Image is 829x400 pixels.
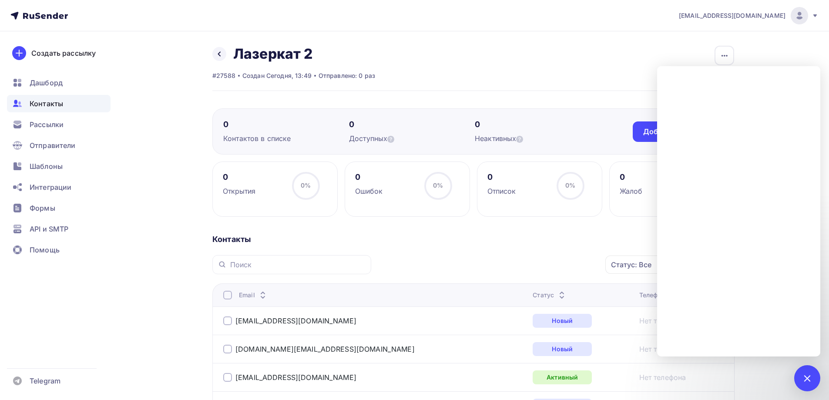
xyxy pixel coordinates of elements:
span: Контакты [30,98,63,109]
a: Рассылки [7,116,111,133]
span: Интеграции [30,182,71,192]
h2: Лазеркат 2 [233,45,312,63]
div: Email [239,291,268,299]
div: Статус: Все [611,259,651,270]
div: Создать рассылку [31,48,96,58]
span: Формы [30,203,55,213]
a: Дашборд [7,74,111,91]
span: Рассылки [30,119,64,130]
span: [EMAIL_ADDRESS][DOMAIN_NAME] [679,11,785,20]
button: Статус: Все [605,255,708,274]
span: Помощь [30,245,60,255]
span: 0% [565,182,575,189]
span: API и SMTP [30,224,68,234]
div: Активный [533,370,592,384]
a: Нет телефона [639,344,686,354]
div: 0 [223,172,256,182]
div: Контактов в списке [223,133,349,144]
div: 0 [475,119,601,130]
a: Нет телефона [639,316,686,326]
div: Контакты [212,234,735,245]
a: Формы [7,199,111,217]
div: Добавить контакты [643,127,713,137]
div: Открытия [223,186,256,196]
div: 0 [349,119,475,130]
div: Жалоб [620,186,643,196]
a: Отправители [7,137,111,154]
input: Поиск [230,260,366,269]
div: Статус [533,291,567,299]
div: #27588 [212,71,235,80]
div: Создан Сегодня, 13:49 [242,71,312,80]
div: Новый [533,342,592,356]
div: Неактивных [475,133,601,144]
div: 0 [487,172,516,182]
div: Телефон [639,291,678,299]
div: Новый [533,314,592,328]
a: [DOMAIN_NAME][EMAIL_ADDRESS][DOMAIN_NAME] [235,345,415,353]
div: 0 [355,172,383,182]
div: Отправлено: 0 раз [319,71,375,80]
div: Отписок [487,186,516,196]
a: Нет телефона [639,372,686,383]
div: 0 [223,119,349,130]
a: Шаблоны [7,158,111,175]
div: 0 [620,172,643,182]
a: [EMAIL_ADDRESS][DOMAIN_NAME] [235,373,356,382]
a: [EMAIL_ADDRESS][DOMAIN_NAME] [235,316,356,325]
span: Дашборд [30,77,63,88]
span: Отправители [30,140,76,151]
span: 0% [301,182,311,189]
a: [EMAIL_ADDRESS][DOMAIN_NAME] [679,7,819,24]
a: Контакты [7,95,111,112]
div: Ошибок [355,186,383,196]
span: Telegram [30,376,60,386]
div: Доступных [349,133,475,144]
span: 0% [433,182,443,189]
span: Шаблоны [30,161,63,171]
